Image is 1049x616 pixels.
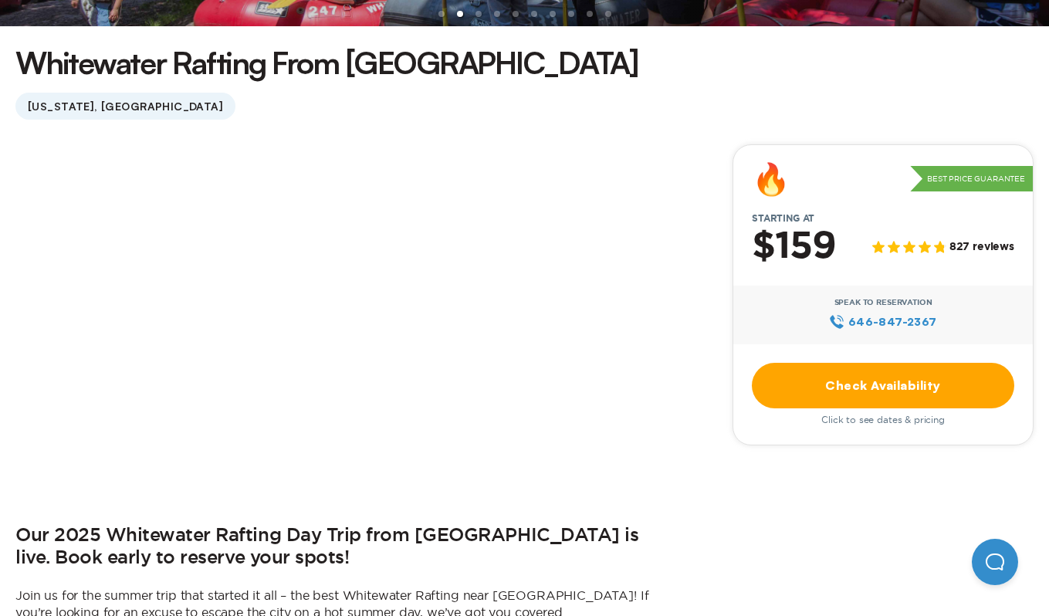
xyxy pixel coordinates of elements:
span: Click to see dates & pricing [821,415,945,425]
iframe: Help Scout Beacon - Open [972,539,1018,585]
p: Best Price Guarantee [910,166,1033,192]
h2: $159 [752,227,836,267]
li: slide item 8 [568,11,574,17]
h1: Whitewater Rafting From [GEOGRAPHIC_DATA] [15,42,638,83]
a: 646‍-847‍-2367 [829,313,936,330]
div: 🔥 [752,164,790,195]
li: slide item 1 [438,11,445,17]
li: slide item 4 [494,11,500,17]
span: 827 reviews [949,241,1014,254]
span: Starting at [733,213,833,224]
li: slide item 7 [550,11,556,17]
a: Check Availability [752,363,1014,408]
span: 646‍-847‍-2367 [848,313,937,330]
li: slide item 3 [475,11,482,17]
li: slide item 2 [457,11,463,17]
span: Speak to Reservation [834,298,932,307]
span: [US_STATE], [GEOGRAPHIC_DATA] [15,93,235,120]
li: slide item 9 [587,11,593,17]
li: slide item 6 [531,11,537,17]
li: slide item 5 [513,11,519,17]
li: slide item 10 [605,11,611,17]
h2: Our 2025 Whitewater Rafting Day Trip from [GEOGRAPHIC_DATA] is live. Book early to reserve your s... [15,525,663,569]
